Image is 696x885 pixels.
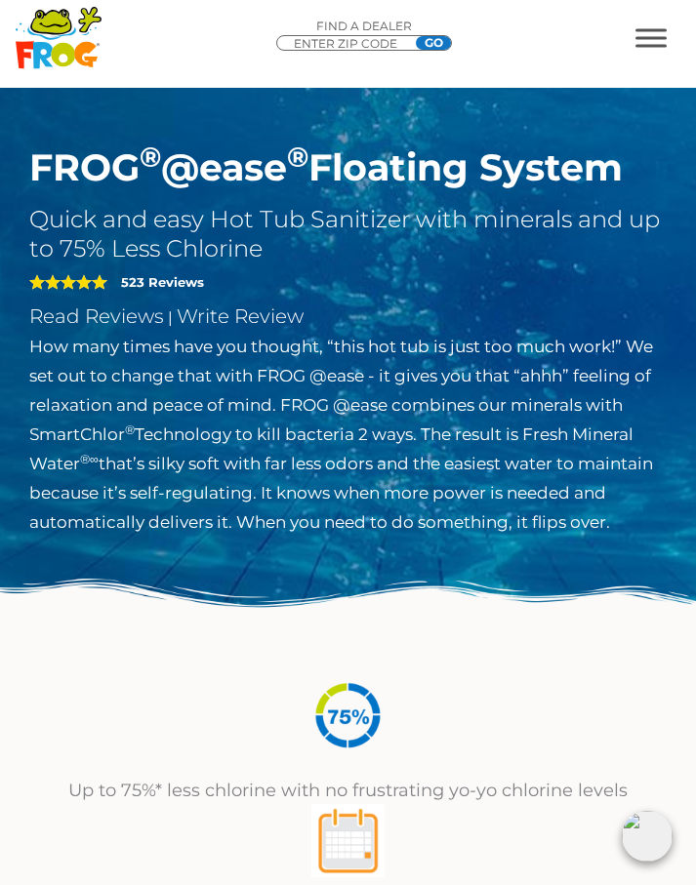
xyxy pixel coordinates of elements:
[140,140,161,174] sup: ®
[80,452,99,466] sup: ®∞
[635,28,667,47] button: MENU
[20,777,676,804] p: Up to 75%* less chlorine with no frustrating yo-yo chlorine levels
[287,140,308,174] sup: ®
[311,679,385,752] img: icon-atease-75percent-less
[29,274,107,290] span: 5
[29,332,667,537] p: How many times have you thought, “this hot tub is just too much work!” We set out to change that ...
[416,36,451,50] input: GO
[292,36,409,52] input: Zip Code Form
[177,304,304,328] a: Write Review
[29,145,667,190] h1: FROG @ease Floating System
[29,205,667,263] h2: Quick and easy Hot Tub Sanitizer with minerals and up to 75% Less Chlorine
[168,308,173,327] span: |
[121,274,204,290] strong: 523 Reviews
[622,811,673,862] img: openIcon
[311,804,385,877] img: atease-icon-shock-once
[276,18,452,35] p: Find A Dealer
[29,304,164,328] a: Read Reviews
[125,422,135,437] sup: ®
